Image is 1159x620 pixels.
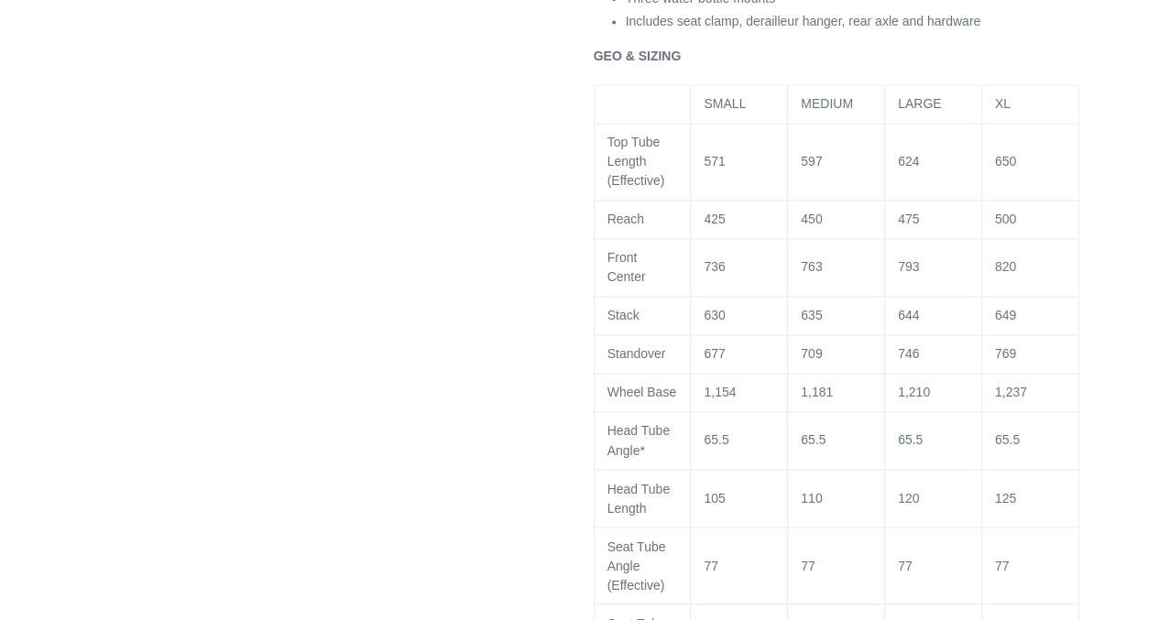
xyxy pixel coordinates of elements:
span: 793 [898,259,919,274]
span: 597 [801,154,822,169]
span: 77 [898,558,913,572]
span: LARGE [898,96,941,111]
span: 746 [898,346,919,361]
span: Wheel Base [607,385,676,399]
span: 65.5 [995,432,1020,447]
span: 635 [801,308,822,322]
span: 500 [995,212,1016,226]
span: 450 [801,212,822,226]
span: 644 [898,308,919,322]
span: 77 [704,558,718,572]
span: 763 [801,259,822,274]
span: 709 [801,346,822,361]
span: Head Tube Length [607,481,671,515]
span: 650 [995,154,1016,169]
span: 65.5 [898,432,923,447]
span: Head Tube Angle* [607,423,671,457]
span: 1,237 [995,385,1027,399]
span: 571 [704,154,725,169]
span: Standover [607,346,666,361]
span: 649 [995,308,1016,322]
span: 105 [704,490,725,505]
b: GEO & SIZING [594,49,682,63]
span: Top Tube Length (Effective) [607,135,665,188]
span: 77 [995,558,1010,572]
span: XL [995,96,1011,111]
span: 77 [801,558,815,572]
span: 110 [801,490,822,505]
span: 820 [995,259,1016,274]
span: 624 [898,154,919,169]
span: 677 [704,346,725,361]
span: 1,154 [704,385,736,399]
span: Stack [607,308,640,322]
span: Front Center [607,250,646,284]
span: 736 [704,259,725,274]
span: 425 [704,212,725,226]
span: 475 [898,212,919,226]
span: Reach [607,212,644,226]
span: 125 [995,490,1016,505]
span: 65.5 [704,432,728,447]
span: 1,210 [898,385,930,399]
span: Seat Tube Angle (Effective) [607,538,666,592]
span: SMALL [704,96,746,111]
span: 630 [704,308,725,322]
span: MEDIUM [801,96,853,111]
span: Includes seat clamp, derailleur hanger, rear axle and hardware [626,14,981,28]
span: 65.5 [801,432,826,447]
span: 1,181 [801,385,833,399]
span: 120 [898,490,919,505]
span: 769 [995,346,1016,361]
